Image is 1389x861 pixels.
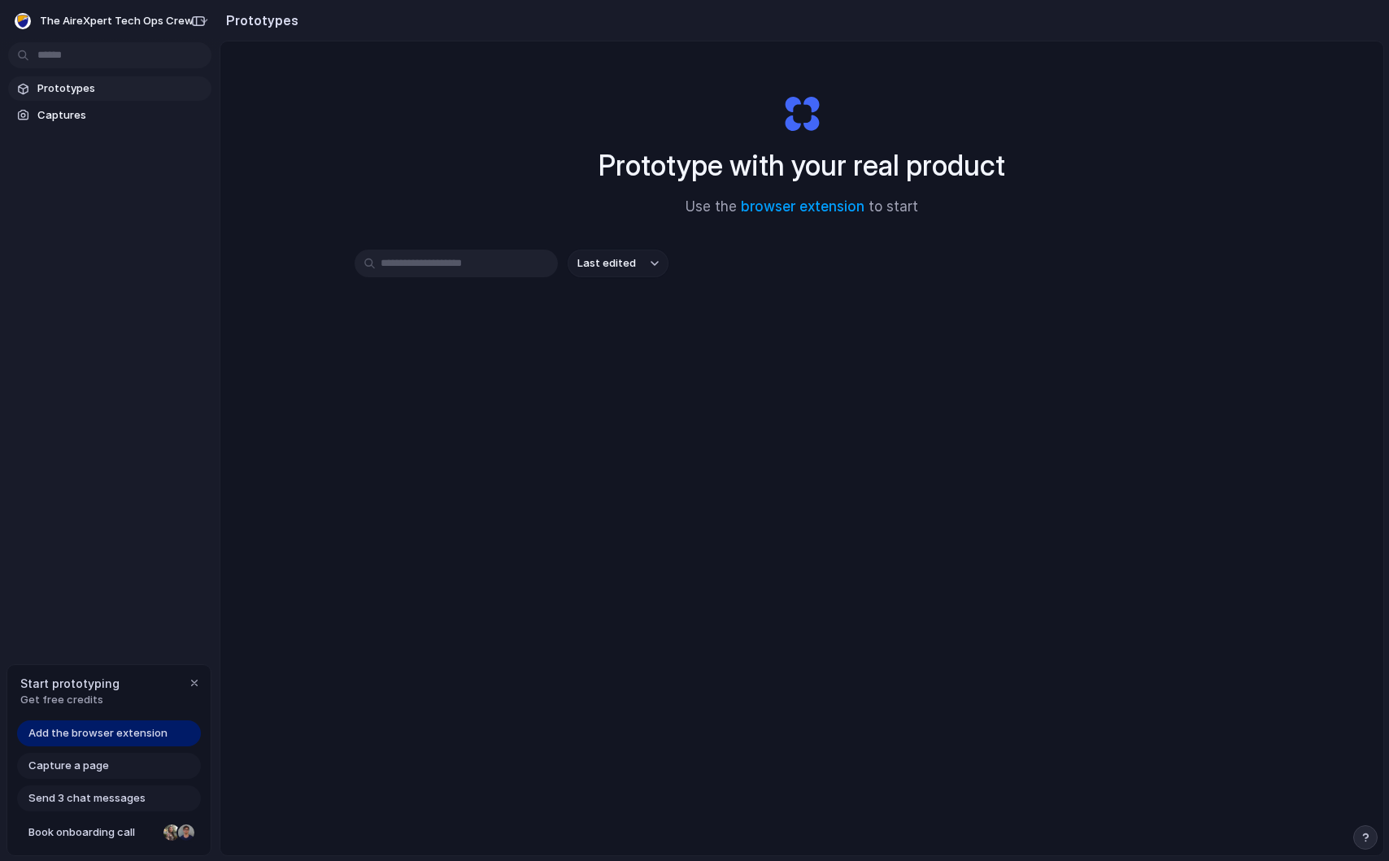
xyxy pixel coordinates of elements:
[37,80,205,97] span: Prototypes
[162,823,181,842] div: Nicole Kubica
[220,11,298,30] h2: Prototypes
[17,820,201,846] a: Book onboarding call
[28,725,168,741] span: Add the browser extension
[176,823,196,842] div: Christian Iacullo
[28,758,109,774] span: Capture a page
[37,13,194,29] span: ️ The AireXpert Tech Ops Crew
[577,255,636,272] span: Last edited
[686,197,918,218] span: Use the to start
[20,675,120,692] span: Start prototyping
[28,790,146,807] span: Send 3 chat messages
[741,198,864,215] a: browser extension
[28,824,157,841] span: Book onboarding call
[599,144,1005,187] h1: Prototype with your real product
[8,8,219,34] button: ️ The AireXpert Tech Ops Crew
[20,692,120,708] span: Get free credits
[37,107,205,124] span: Captures
[8,103,211,128] a: Captures
[568,250,668,277] button: Last edited
[8,76,211,101] a: Prototypes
